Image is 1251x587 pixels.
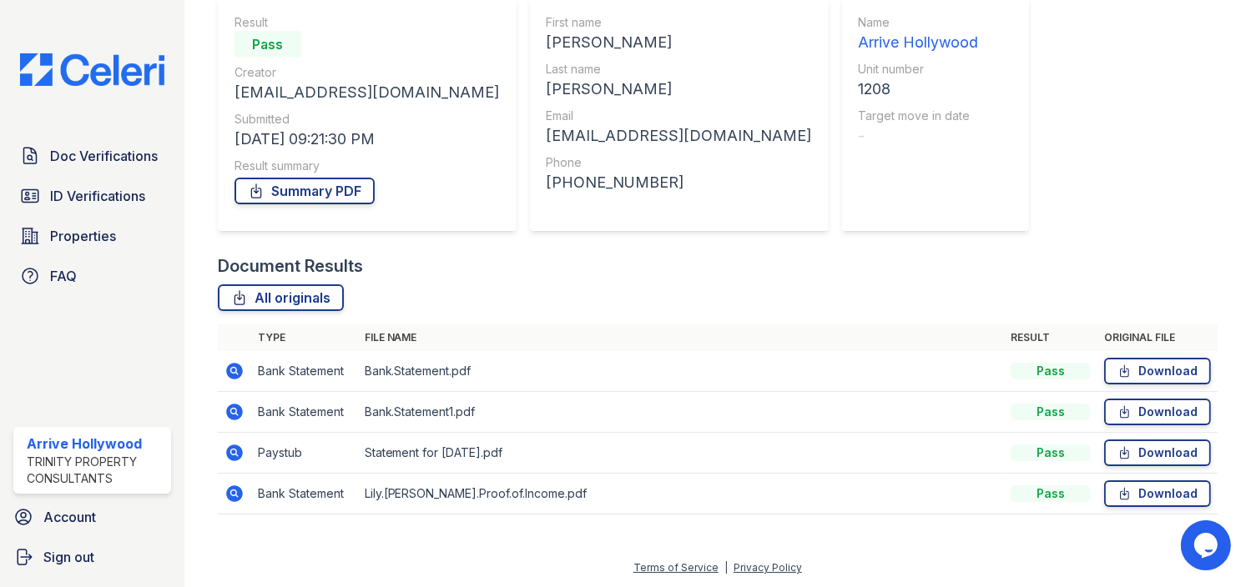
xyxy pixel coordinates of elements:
[358,433,1005,474] td: Statement for [DATE].pdf
[235,111,500,128] div: Submitted
[235,128,500,151] div: [DATE] 09:21:30 PM
[50,226,116,246] span: Properties
[43,547,94,567] span: Sign out
[859,14,979,31] div: Name
[50,146,158,166] span: Doc Verifications
[13,259,171,293] a: FAQ
[1011,404,1091,420] div: Pass
[7,540,178,574] a: Sign out
[859,108,979,124] div: Target move in date
[724,561,728,574] div: |
[358,474,1005,514] td: Lily.[PERSON_NAME].Proof.of.Income.pdf
[547,154,812,171] div: Phone
[859,78,979,101] div: 1208
[1104,399,1211,425] a: Download
[13,179,171,213] a: ID Verifications
[235,158,500,174] div: Result summary
[547,31,812,54] div: [PERSON_NAME]
[50,266,77,286] span: FAQ
[218,254,363,278] div: Document Results
[27,434,164,454] div: Arrive Hollywood
[1011,485,1091,502] div: Pass
[1097,324,1218,351] th: Original file
[251,474,358,514] td: Bank Statement
[859,14,979,54] a: Name Arrive Hollywood
[251,351,358,392] td: Bank Statement
[547,124,812,148] div: [EMAIL_ADDRESS][DOMAIN_NAME]
[13,219,171,253] a: Properties
[358,324,1005,351] th: File name
[235,14,500,31] div: Result
[218,284,344,311] a: All originals
[235,31,301,58] div: Pass
[859,61,979,78] div: Unit number
[859,31,979,54] div: Arrive Hollywood
[235,64,500,81] div: Creator
[1011,444,1091,461] div: Pass
[547,108,812,124] div: Email
[43,507,96,527] span: Account
[13,139,171,173] a: Doc Verifications
[235,81,500,104] div: [EMAIL_ADDRESS][DOMAIN_NAME]
[50,186,145,206] span: ID Verifications
[633,561,719,574] a: Terms of Service
[27,454,164,487] div: Trinity Property Consultants
[7,500,178,534] a: Account
[1104,480,1211,507] a: Download
[358,392,1005,433] td: Bank.Statement1.pdf
[1011,363,1091,379] div: Pass
[235,178,375,204] a: Summary PDF
[547,171,812,194] div: [PHONE_NUMBER]
[734,561,802,574] a: Privacy Policy
[547,14,812,31] div: First name
[1004,324,1097,351] th: Result
[251,324,358,351] th: Type
[859,124,979,148] div: -
[547,78,812,101] div: [PERSON_NAME]
[251,433,358,474] td: Paystub
[547,61,812,78] div: Last name
[1181,520,1234,570] iframe: chat widget
[1104,439,1211,466] a: Download
[251,392,358,433] td: Bank Statement
[7,53,178,86] img: CE_Logo_Blue-a8612792a0a2168367f1c8372b55b34899dd931a85d93a1a3d3e32e68fde9ad4.png
[358,351,1005,392] td: Bank.Statement.pdf
[1104,358,1211,384] a: Download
